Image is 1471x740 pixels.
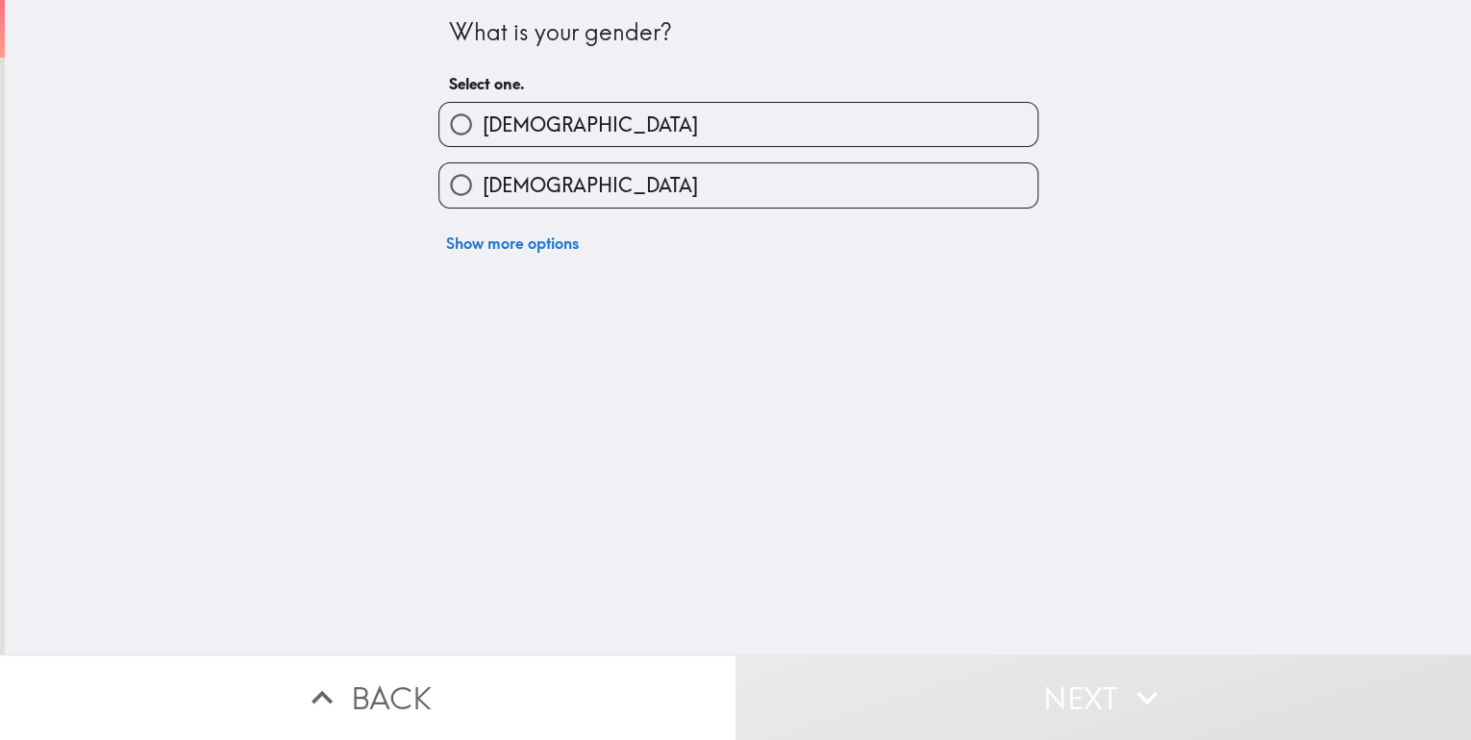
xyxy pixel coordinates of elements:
button: [DEMOGRAPHIC_DATA] [439,163,1037,207]
button: [DEMOGRAPHIC_DATA] [439,103,1037,146]
span: [DEMOGRAPHIC_DATA] [483,172,698,199]
span: [DEMOGRAPHIC_DATA] [483,111,698,138]
button: Next [735,654,1471,740]
h6: Select one. [449,73,1028,94]
div: What is your gender? [449,16,1028,49]
button: Show more options [438,224,586,262]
